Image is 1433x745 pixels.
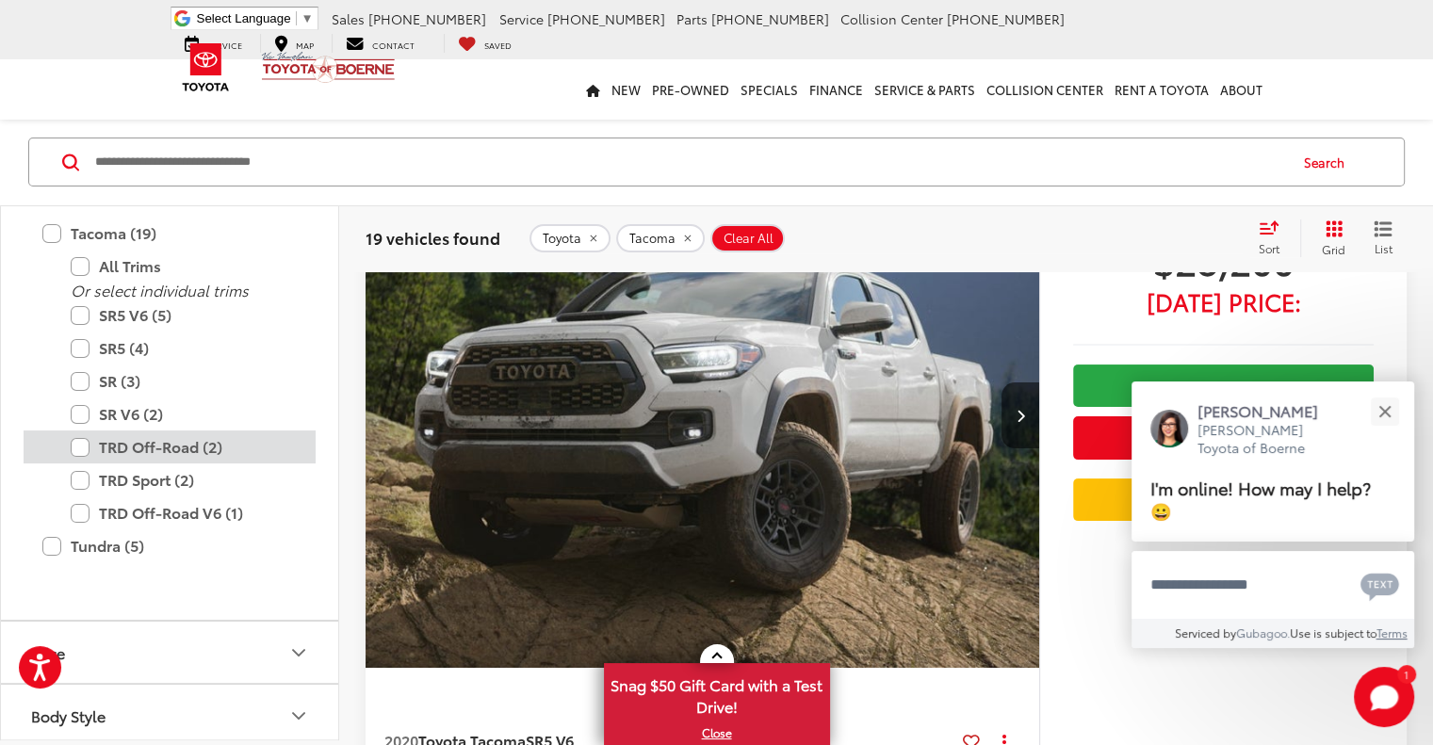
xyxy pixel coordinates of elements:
[365,162,1041,669] img: 2020 Toyota Tacoma SR5 V6
[1360,219,1407,257] button: List View
[1197,400,1337,421] p: [PERSON_NAME]
[31,643,65,661] div: Price
[547,9,665,28] span: [PHONE_NUMBER]
[1404,670,1409,678] span: 1
[71,332,297,364] label: SR5 (4)
[869,59,981,120] a: Service & Parts: Opens in a new tab
[332,9,365,28] span: Sales
[366,226,500,249] span: 19 vehicles found
[1073,235,1374,283] span: $28,200
[197,11,314,25] a: Select Language​
[71,463,297,496] label: TRD Sport (2)
[71,299,297,332] label: SR5 V6 (5)
[1073,364,1374,407] a: Check Availability
[1322,241,1345,257] span: Grid
[1355,563,1405,606] button: Chat with SMS
[724,232,773,247] span: Clear All
[1364,391,1405,431] button: Close
[332,34,429,53] a: Contact
[616,224,705,252] button: remove Tacoma
[1236,624,1290,640] a: Gubagoo.
[735,59,804,120] a: Specials
[71,364,297,397] label: SR (3)
[676,9,708,28] span: Parts
[1360,571,1399,601] svg: Text
[365,162,1041,668] div: 2020 Toyota Tacoma SR5 V6 0
[580,59,606,120] a: Home
[710,224,785,252] button: Clear All
[543,232,581,247] span: Toyota
[1073,416,1374,459] button: Get Price Now
[711,9,829,28] span: [PHONE_NUMBER]
[1259,240,1279,256] span: Sort
[1249,219,1300,257] button: Select sort value
[1197,421,1337,458] p: [PERSON_NAME] Toyota of Boerne
[261,51,396,84] img: Vic Vaughan Toyota of Boerne
[1001,382,1039,448] button: Next image
[301,11,314,25] span: ▼
[499,9,544,28] span: Service
[260,34,328,53] a: Map
[529,224,611,252] button: remove Toyota
[1354,667,1414,727] svg: Start Chat
[31,706,106,724] div: Body Style
[197,11,291,25] span: Select Language
[1109,59,1214,120] a: Rent a Toyota
[1300,219,1360,257] button: Grid View
[1374,240,1392,256] span: List
[365,162,1041,668] a: 2020 Toyota Tacoma SR5 V62020 Toyota Tacoma SR5 V62020 Toyota Tacoma SR5 V62020 Toyota Tacoma SR5 V6
[444,34,526,53] a: My Saved Vehicles
[71,496,297,529] label: TRD Off-Road V6 (1)
[1286,138,1372,186] button: Search
[840,9,943,28] span: Collision Center
[1073,478,1374,521] a: Value Your Trade
[1290,624,1376,640] span: Use is subject to
[1073,292,1374,311] span: [DATE] Price:
[606,665,828,722] span: Snag $50 Gift Card with a Test Drive!
[42,217,297,250] label: Tacoma (19)
[1132,381,1414,648] div: Close[PERSON_NAME][PERSON_NAME] Toyota of BoerneI'm online! How may I help? 😀Type your messageCha...
[1132,551,1414,619] textarea: Type your message
[1354,667,1414,727] button: Toggle Chat Window
[484,39,512,51] span: Saved
[287,704,310,726] div: Body Style
[804,59,869,120] a: Finance
[1376,624,1408,640] a: Terms
[71,397,297,430] label: SR V6 (2)
[368,9,486,28] span: [PHONE_NUMBER]
[171,34,256,53] a: Service
[646,59,735,120] a: Pre-Owned
[1175,624,1236,640] span: Serviced by
[42,529,297,562] label: Tundra (5)
[171,37,241,98] img: Toyota
[71,279,249,300] i: Or select individual trims
[629,232,676,247] span: Tacoma
[1150,475,1371,523] span: I'm online! How may I help? 😀
[93,139,1286,185] input: Search by Make, Model, or Keyword
[296,11,297,25] span: ​
[1214,59,1268,120] a: About
[981,59,1109,120] a: Collision Center
[71,430,297,463] label: TRD Off-Road (2)
[287,640,310,663] div: Price
[947,9,1065,28] span: [PHONE_NUMBER]
[71,250,297,283] label: All Trims
[1,622,340,683] button: PricePrice
[606,59,646,120] a: New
